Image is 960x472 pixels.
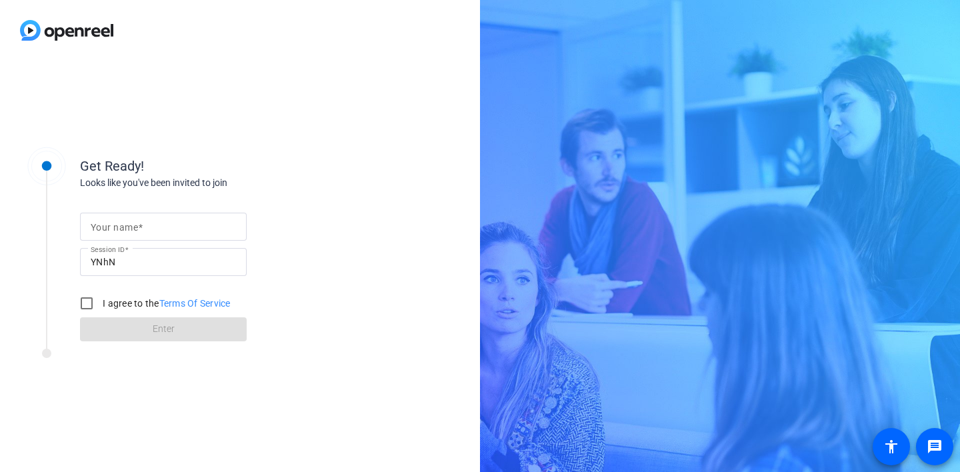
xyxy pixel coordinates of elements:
mat-icon: message [927,439,943,455]
mat-icon: accessibility [883,439,899,455]
a: Terms Of Service [159,298,231,309]
mat-label: Session ID [91,245,125,253]
div: Looks like you've been invited to join [80,176,347,190]
mat-label: Your name [91,222,138,233]
div: Get Ready! [80,156,347,176]
label: I agree to the [100,297,231,310]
